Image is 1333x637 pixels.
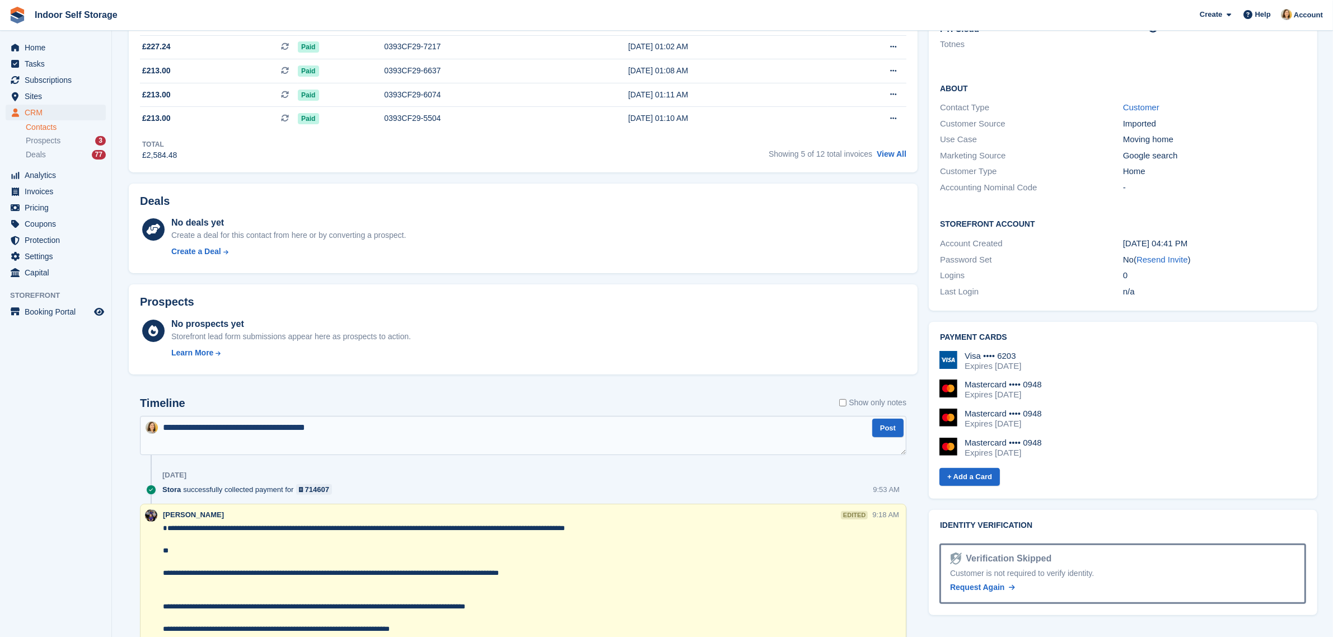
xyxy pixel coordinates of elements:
div: Learn More [171,347,213,359]
div: Create a Deal [171,246,221,257]
a: Resend Invite [1136,255,1188,264]
div: Imported [1123,118,1306,130]
div: Expires [DATE] [965,390,1042,400]
a: Preview store [92,305,106,318]
div: [DATE] 01:08 AM [628,65,828,77]
div: No deals yet [171,216,406,229]
div: 3 [95,136,106,146]
span: Booking Portal [25,304,92,320]
div: Mastercard •••• 0948 [965,438,1042,448]
div: Accounting Nominal Code [940,181,1123,194]
h2: Storefront Account [940,218,1306,229]
div: 0 [1123,269,1306,282]
h2: Timeline [140,397,185,410]
span: Paid [298,65,319,77]
a: menu [6,105,106,120]
span: Stora [162,484,181,495]
span: Showing 5 of 12 total invoices [769,149,872,158]
a: menu [6,232,106,248]
div: Expires [DATE] [965,361,1021,371]
span: Home [25,40,92,55]
div: 0393CF29-7217 [384,41,581,53]
span: Protection [25,232,92,248]
div: 0393CF29-6637 [384,65,581,77]
span: Pricing [25,200,92,216]
div: No [1123,254,1306,266]
span: PTI Cloud [940,24,979,34]
div: Verification Skipped [962,552,1052,565]
span: Help [1255,9,1271,20]
div: edited [841,511,868,519]
div: [DATE] [162,471,186,480]
div: Use Case [940,133,1123,146]
a: menu [6,265,106,280]
input: Show only notes [839,397,846,409]
span: Paid [298,41,319,53]
div: [DATE] 01:02 AM [628,41,828,53]
span: CRM [25,105,92,120]
span: ( ) [1134,255,1191,264]
div: Home [1123,165,1306,178]
div: - [1123,181,1306,194]
div: £2,584.48 [142,149,177,161]
div: Total [142,139,177,149]
div: Google search [1123,149,1306,162]
a: Contacts [26,122,106,133]
div: Customer Type [940,165,1123,178]
div: [DATE] 04:41 PM [1123,237,1306,250]
div: Create a deal for this contact from here or by converting a prospect. [171,229,406,241]
span: ••••••• [1123,24,1144,34]
div: Mastercard •••• 0948 [965,380,1042,390]
div: Expires [DATE] [965,419,1042,429]
span: Account [1294,10,1323,21]
span: Analytics [25,167,92,183]
div: Customer is not required to verify identity. [950,568,1295,579]
span: Storefront [10,290,111,301]
a: menu [6,304,106,320]
h2: Identity verification [940,521,1306,530]
div: Contact Type [940,101,1123,114]
img: Mastercard Logo [939,380,957,397]
img: Mastercard Logo [939,438,957,456]
a: menu [6,167,106,183]
a: menu [6,216,106,232]
div: 9:18 AM [872,509,899,520]
div: 77 [92,150,106,160]
div: Expires [DATE] [965,448,1042,458]
img: Sandra Pomeroy [145,509,157,522]
li: Totnes [940,38,1123,51]
div: successfully collected payment for [162,484,338,495]
a: menu [6,40,106,55]
div: 714607 [305,484,329,495]
a: Indoor Self Storage [30,6,122,24]
img: Visa Logo [939,351,957,369]
span: Subscriptions [25,72,92,88]
div: 0393CF29-6074 [384,89,581,101]
span: £213.00 [142,65,171,77]
a: menu [6,72,106,88]
img: stora-icon-8386f47178a22dfd0bd8f6a31ec36ba5ce8667c1dd55bd0f319d3a0aa187defe.svg [9,7,26,24]
span: £227.24 [142,41,171,53]
img: Mastercard Logo [939,409,957,427]
div: Logins [940,269,1123,282]
span: Capital [25,265,92,280]
div: [DATE] 01:11 AM [628,89,828,101]
a: Create a Deal [171,246,406,257]
a: Deals 77 [26,149,106,161]
span: Deals [26,149,46,160]
div: Password Set [940,254,1123,266]
div: No prospects yet [171,317,411,331]
a: menu [6,88,106,104]
div: Storefront lead form submissions appear here as prospects to action. [171,331,411,343]
span: Request Again [950,583,1005,592]
span: Paid [298,90,319,101]
span: £213.00 [142,89,171,101]
a: Prospects 3 [26,135,106,147]
button: Post [872,419,904,437]
a: menu [6,56,106,72]
h2: Payment cards [940,333,1306,342]
h2: Deals [140,195,170,208]
span: Paid [298,113,319,124]
img: Emma Higgins [146,421,158,434]
span: Tasks [25,56,92,72]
